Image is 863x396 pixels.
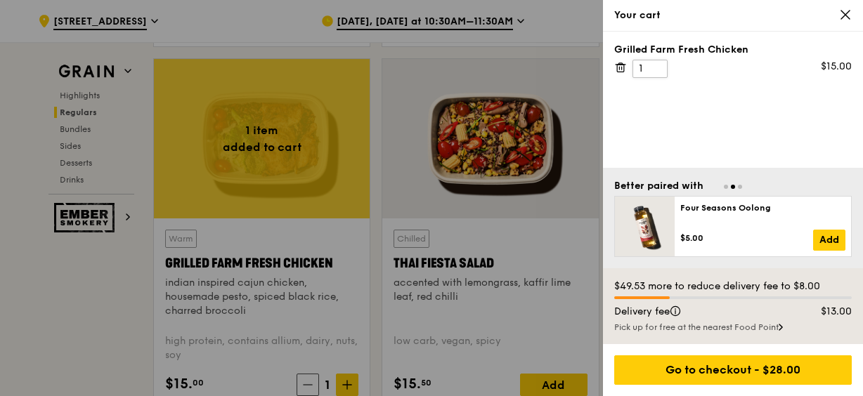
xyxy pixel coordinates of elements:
[606,305,797,319] div: Delivery fee
[614,8,852,22] div: Your cart
[731,185,735,189] span: Go to slide 2
[797,305,861,319] div: $13.00
[614,355,852,385] div: Go to checkout - $28.00
[680,232,813,244] div: $5.00
[724,185,728,189] span: Go to slide 1
[614,322,852,333] div: Pick up for free at the nearest Food Point
[738,185,742,189] span: Go to slide 3
[614,179,703,193] div: Better paired with
[614,43,852,57] div: Grilled Farm Fresh Chicken
[813,230,845,251] a: Add
[680,202,845,213] div: Four Seasons Oolong
[614,279,852,293] div: $49.53 more to reduce delivery fee to $8.00
[821,60,852,74] div: $15.00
